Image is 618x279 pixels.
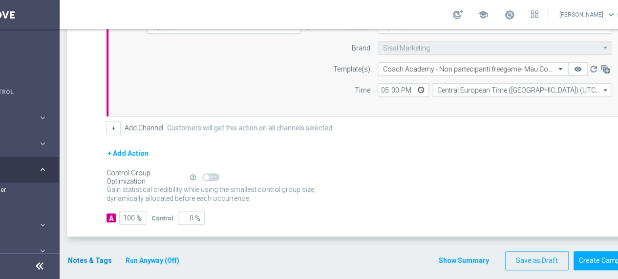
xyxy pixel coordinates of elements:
[606,9,617,20] span: keyboard_arrow_down
[38,220,47,230] i: keyboard_arrow_right
[107,169,189,186] div: Control Group Optimization
[167,124,334,132] label: Customers will get this action on all channels selected.
[601,84,611,96] i: arrow_drop_down
[195,214,200,223] span: %
[107,213,116,222] div: A
[378,41,611,55] input: Sisal Marketing
[38,246,47,256] i: keyboard_arrow_right
[505,251,569,270] button: Save as Draft
[478,9,489,20] span: school
[574,65,582,73] i: remove_red_eye
[125,124,163,132] label: Add Channel
[589,64,598,74] i: refresh
[558,7,618,22] a: [PERSON_NAME]keyboard_arrow_down
[151,213,173,222] div: Control
[588,62,599,76] button: refresh
[189,172,202,183] button: help_outline
[107,121,121,135] button: +
[107,147,149,160] button: + Add Action
[38,139,47,148] i: keyboard_arrow_right
[67,255,113,267] button: Notes & Tags
[568,62,588,76] button: remove_red_eye
[352,44,370,52] label: Brand
[378,62,568,76] ng-select: Coach Academy - Non partecipanti freegame- Mau Coach
[601,42,611,54] i: arrow_drop_down
[438,255,490,266] button: Show Summary
[136,214,142,223] span: %
[355,86,370,94] label: Time
[38,165,47,174] i: keyboard_arrow_right
[190,174,196,181] i: help_outline
[432,83,611,97] input: Central European Time (Berlin) (UTC +02:00)
[125,255,180,267] button: Run Anyway (Off)
[333,65,370,73] label: Template(s)
[38,113,47,122] i: keyboard_arrow_right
